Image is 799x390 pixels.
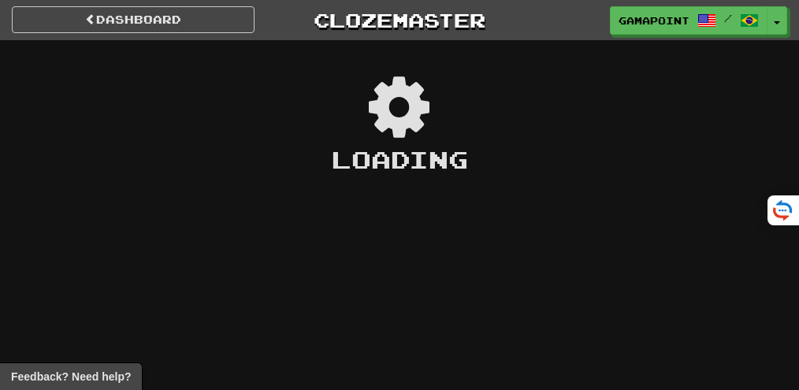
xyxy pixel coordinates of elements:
[12,6,255,33] a: Dashboard
[11,369,131,384] span: Open feedback widget
[619,13,689,28] span: GamaPoint
[278,6,521,34] a: Clozemaster
[610,6,767,35] a: GamaPoint /
[724,13,732,24] span: /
